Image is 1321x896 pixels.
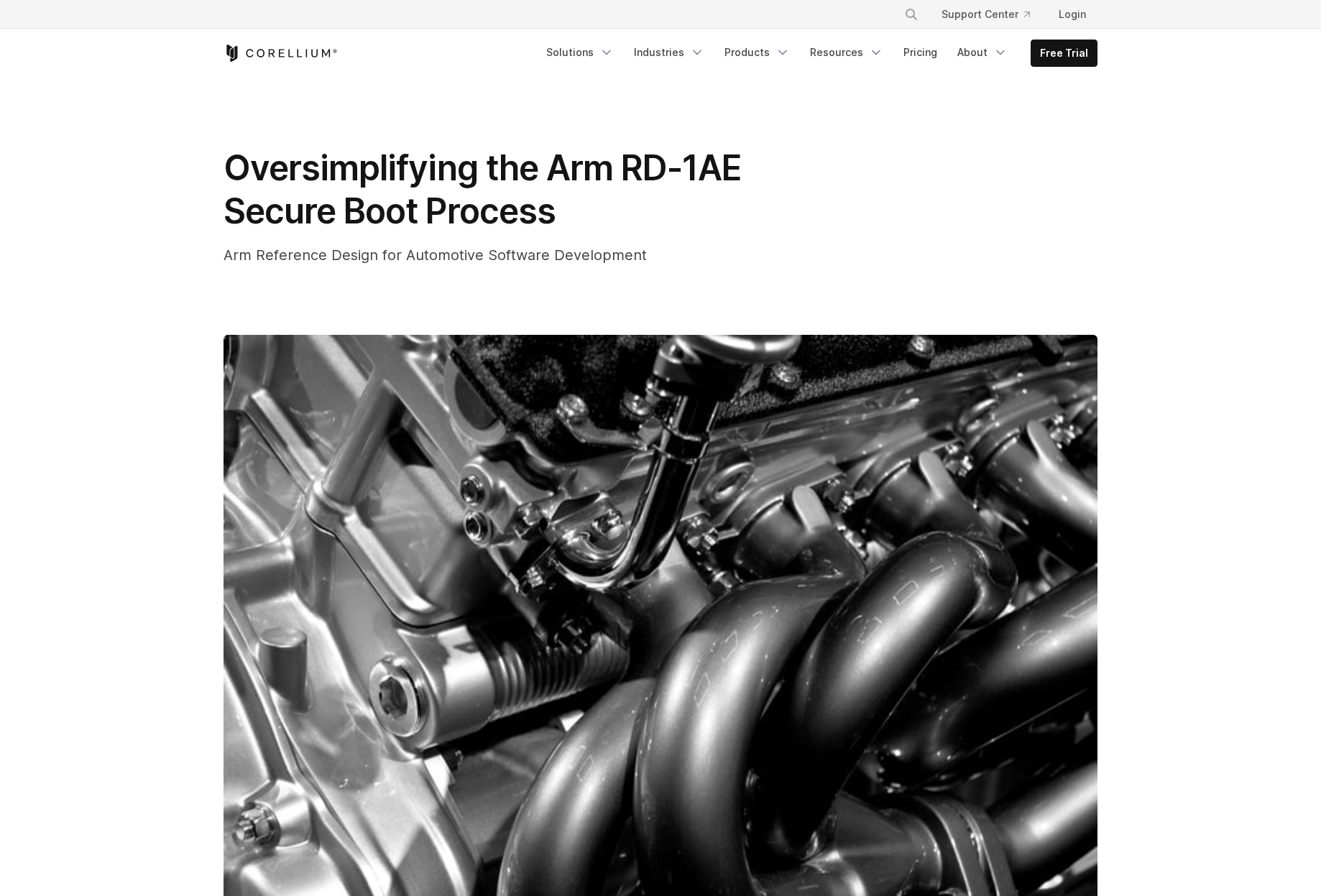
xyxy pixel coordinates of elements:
[1047,1,1097,27] a: Login
[801,40,892,65] a: Resources
[898,1,924,27] button: Search
[716,40,798,65] a: Products
[224,147,742,232] span: Oversimplifying the Arm RD-1AE Secure Boot Process
[949,40,1016,65] a: About
[887,1,1097,27] div: Navigation Menu
[224,246,647,264] span: Arm Reference Design for Automotive Software Development
[930,1,1041,27] a: Support Center
[538,40,622,65] a: Solutions
[895,40,946,65] a: Pricing
[1031,40,1097,66] a: Free Trial
[625,40,713,65] a: Industries
[538,40,1097,67] div: Navigation Menu
[224,45,338,62] a: Corellium Home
